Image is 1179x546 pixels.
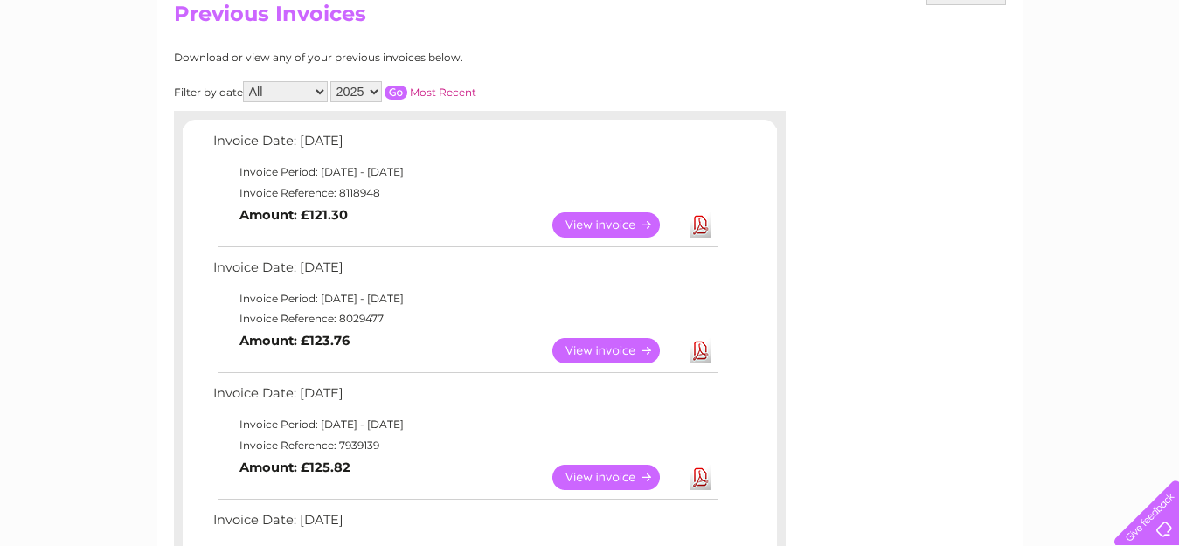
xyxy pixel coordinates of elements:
td: Invoice Reference: 8118948 [209,183,720,204]
td: Invoice Date: [DATE] [209,129,720,162]
a: Log out [1121,74,1162,87]
a: Blog [1027,74,1052,87]
a: Contact [1063,74,1106,87]
td: Invoice Date: [DATE] [209,508,720,541]
div: Clear Business is a trading name of Verastar Limited (registered in [GEOGRAPHIC_DATA] No. 3667643... [177,10,1003,85]
a: View [552,465,681,490]
a: View [552,338,681,363]
div: Filter by date [174,81,633,102]
td: Invoice Date: [DATE] [209,382,720,414]
td: Invoice Reference: 7939139 [209,435,720,456]
h2: Previous Invoices [174,2,1006,35]
td: Invoice Period: [DATE] - [DATE] [209,288,720,309]
b: Amount: £121.30 [239,207,348,223]
a: 0333 014 3131 [850,9,970,31]
div: Download or view any of your previous invoices below. [174,52,633,64]
a: Energy [915,74,954,87]
td: Invoice Date: [DATE] [209,256,720,288]
a: Most Recent [410,86,476,99]
td: Invoice Reference: 8029477 [209,308,720,329]
a: View [552,212,681,238]
a: Telecoms [964,74,1016,87]
a: Download [690,465,711,490]
a: Download [690,212,711,238]
img: logo.png [41,45,130,99]
b: Amount: £125.82 [239,460,350,475]
a: Download [690,338,711,363]
b: Amount: £123.76 [239,333,350,349]
td: Invoice Period: [DATE] - [DATE] [209,162,720,183]
td: Invoice Period: [DATE] - [DATE] [209,414,720,435]
a: Water [871,74,905,87]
